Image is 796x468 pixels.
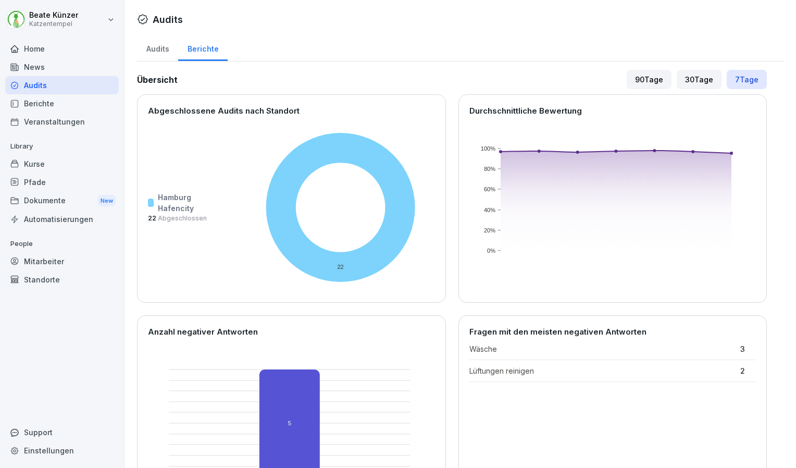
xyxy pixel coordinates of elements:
text: 80% [483,166,495,172]
p: Fragen mit den meisten negativen Antworten [469,326,756,338]
a: Pfade [5,173,119,191]
a: Audits [137,34,178,61]
p: Durchschnittliche Bewertung [469,105,756,117]
a: Mitarbeiter [5,252,119,270]
div: 30 Tage [677,70,722,89]
div: 90 Tage [627,70,671,89]
a: Home [5,40,119,58]
a: Einstellungen [5,441,119,460]
a: Standorte [5,270,119,289]
h1: Audits [153,13,183,27]
p: Wäsche [469,343,736,354]
p: Lüftungen reinigen [469,365,736,376]
div: Support [5,423,119,441]
a: Automatisierungen [5,210,119,228]
a: Berichte [178,34,228,61]
p: Abgeschlossene Audits nach Standort [148,105,435,117]
a: Berichte [5,94,119,113]
text: 100% [480,145,495,152]
p: 22 [148,214,207,223]
text: 40% [483,207,495,213]
p: 2 [740,365,756,376]
div: 7 Tage [727,70,767,89]
text: 20% [483,227,495,233]
p: People [5,236,119,252]
text: 60% [483,186,495,192]
a: News [5,58,119,76]
p: Anzahl negativer Antworten [148,326,435,338]
p: 3 [740,343,756,354]
div: New [98,195,116,207]
p: Hamburg Hafencity [158,192,207,214]
div: Dokumente [5,191,119,211]
p: Katzentempel [29,20,78,28]
p: Beate Künzer [29,11,78,20]
a: Audits [5,76,119,94]
a: Veranstaltungen [5,113,119,131]
a: Kurse [5,155,119,173]
text: 0% [487,248,495,254]
span: Abgeschlossen [156,214,207,222]
h2: Übersicht [137,73,178,86]
a: DokumenteNew [5,191,119,211]
p: Library [5,138,119,155]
